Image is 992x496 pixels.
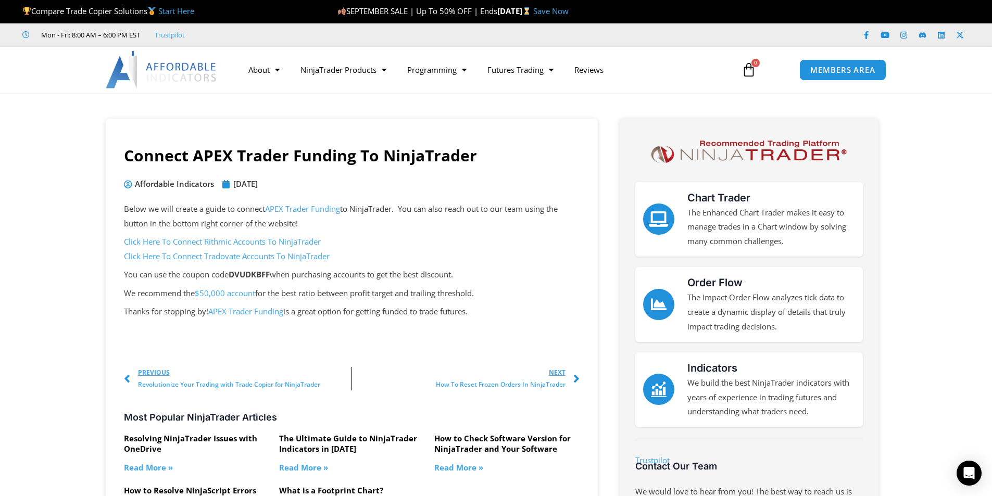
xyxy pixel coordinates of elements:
a: Click Here To Connect Tradovate Accounts To NinjaTrader [124,251,330,261]
a: Indicators [643,374,674,405]
a: Trustpilot [635,455,670,465]
strong: DVUDKBFF [229,269,270,279]
a: How to Check Software Version for NinjaTrader and Your Software [434,433,571,454]
span: Affordable Indicators [132,177,214,192]
p: We recommend the for the best ratio between profit target and trailing threshold. [124,286,580,301]
a: Save Now [533,6,569,16]
a: Indicators [687,362,737,374]
h3: Most Popular NinjaTrader Articles [124,411,580,423]
a: The Ultimate Guide to NinjaTrader Indicators in [DATE] [279,433,417,454]
p: You can use the coupon code [124,268,580,282]
a: Start Here [158,6,194,16]
span: Revolutionize Your Trading with Trade Copier for NinjaTrader [138,379,320,390]
a: Read more about Resolving NinjaTrader Issues with OneDrive [124,462,173,473]
a: Read more about The Ultimate Guide to NinjaTrader Indicators in 2025 [279,462,328,473]
span: when purchasing accounts to get the best discount. [229,269,453,279]
a: Chart Trader [687,192,750,204]
a: Resolving NinjaTrader Issues with OneDrive [124,433,257,454]
span: Compare Trade Copier Solutions [22,6,194,16]
img: NinjaTrader Logo | Affordable Indicators – NinjaTrader [646,137,851,167]
h3: Contact Our Team [635,460,863,472]
a: Click Here To Connect Rithmic Accounts To NinjaTrader [124,236,321,247]
a: How to Resolve NinjaScript Errors [124,485,256,495]
img: LogoAI | Affordable Indicators – NinjaTrader [106,51,218,88]
nav: Menu [238,58,730,82]
time: [DATE] [233,179,258,189]
img: ⌛ [523,7,531,15]
span: How To Reset Frozen Orders In NinjaTrader [436,379,566,390]
a: Futures Trading [477,58,564,82]
a: About [238,58,290,82]
p: Below we will create a guide to connect to NinjaTrader. You can also reach out to our team using ... [124,202,580,231]
img: 🥇 [148,7,156,15]
span: SEPTEMBER SALE | Up To 50% OFF | Ends [337,6,497,16]
img: 🍂 [338,7,346,15]
span: Previous [138,367,320,378]
img: 🏆 [23,7,31,15]
a: APEX Trader Funding [208,306,283,316]
p: We build the best NinjaTrader indicators with years of experience in trading futures and understa... [687,376,855,419]
a: Chart Trader [643,204,674,235]
p: Thanks for stopping by! is a great option for getting funded to trade futures. [124,304,580,319]
a: NinjaTrader Products [290,58,397,82]
a: Order Flow [687,276,743,289]
p: The Impact Order Flow analyzes tick data to create a dynamic display of details that truly impact... [687,290,855,334]
a: 0 [726,55,772,85]
a: Programming [397,58,477,82]
a: Trustpilot [155,30,185,40]
p: The Enhanced Chart Trader makes it easy to manage trades in a Chart window by solving many common... [687,206,855,249]
strong: [DATE] [497,6,533,16]
span: MEMBERS AREA [810,66,875,74]
h1: Connect APEX Trader Funding To NinjaTrader [124,145,580,167]
a: Read more about How to Check Software Version for NinjaTrader and Your Software [434,462,483,473]
a: NextHow To Reset Frozen Orders In NinjaTrader [352,367,580,390]
div: Post Navigation [124,367,580,390]
span: 0 [751,59,760,67]
a: Reviews [564,58,614,82]
a: MEMBERS AREA [799,59,886,81]
div: Open Intercom Messenger [957,461,982,486]
a: Order Flow [643,289,674,320]
a: APEX Trader Funding [265,204,340,214]
a: PreviousRevolutionize Your Trading with Trade Copier for NinjaTrader [124,367,351,390]
span: Mon - Fri: 8:00 AM – 6:00 PM EST [39,29,140,41]
span: Next [436,367,566,378]
a: $50,000 account [195,288,255,298]
a: What is a Footprint Chart? [279,485,383,495]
